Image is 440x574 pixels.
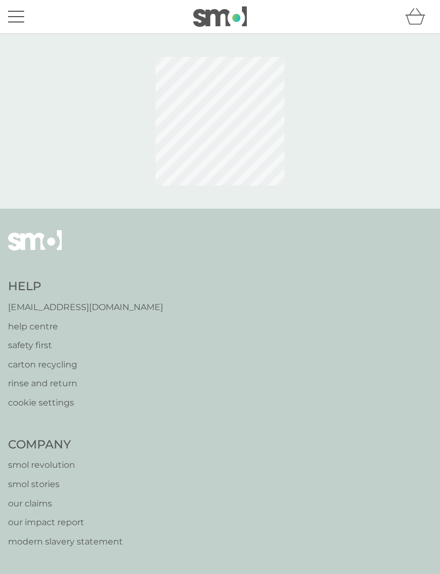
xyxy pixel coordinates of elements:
a: our impact report [8,516,123,529]
button: menu [8,6,24,27]
a: carton recycling [8,358,163,372]
a: modern slavery statement [8,535,123,549]
img: smol [8,230,62,267]
a: cookie settings [8,396,163,410]
a: [EMAIL_ADDRESS][DOMAIN_NAME] [8,300,163,314]
a: rinse and return [8,377,163,391]
img: smol [193,6,247,27]
h4: Company [8,437,123,453]
a: smol revolution [8,458,123,472]
a: our claims [8,497,123,511]
a: smol stories [8,477,123,491]
a: help centre [8,320,163,334]
a: safety first [8,338,163,352]
div: basket [405,6,432,27]
h4: Help [8,278,163,295]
